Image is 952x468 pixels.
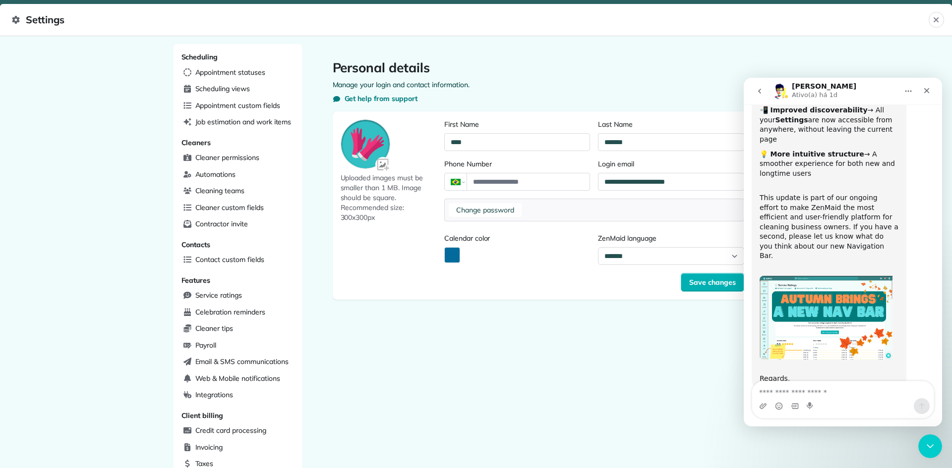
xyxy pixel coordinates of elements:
[195,84,250,94] span: Scheduling views
[444,159,590,169] label: Phone Number
[26,28,123,36] b: Improved discoverability
[681,273,744,292] button: Save changes
[345,94,417,104] span: Get help from support
[333,94,417,104] button: Get help from support
[181,240,211,249] span: Contacts
[195,373,280,383] span: Web & Mobile notifications
[195,442,223,452] span: Invoicing
[598,159,744,169] label: Login email
[598,119,744,129] label: Last Name
[181,138,211,147] span: Cleaners
[179,201,296,215] a: Cleaner custom fields
[181,276,211,285] span: Features
[341,173,441,222] span: Uploaded images must be smaller than 1 MB. Image should be square. Recommended size: 300x300px
[179,65,296,80] a: Appointment statuses
[179,151,296,165] a: Cleaner permissions
[170,320,186,336] button: Enviar mensagem…
[195,203,264,212] span: Cleaner custom fields
[179,388,296,403] a: Integrations
[444,247,460,263] button: Activate Color Picker
[195,425,266,435] span: Credit card processing
[179,167,296,182] a: Automations
[181,411,223,420] span: Client billing
[47,324,55,332] button: Seletor de Gif
[16,72,155,110] div: 💡﻿ → A smoother experience for both new and longtime users ​
[333,60,752,76] h1: Personal details
[333,80,752,90] p: Manage your login and contact information.
[16,28,155,66] div: 📲﻿ → All your are now accessible from anywhere, without leaving the current page
[598,233,744,243] label: ZenMaid language
[179,371,296,386] a: Web & Mobile notifications
[31,324,39,332] button: Seletor de emoji
[179,99,296,113] a: Appointment custom fields
[195,153,259,162] span: Cleaner permissions
[16,198,149,282] img: 1F9ED
[15,324,23,332] button: Carregar anexo
[63,324,71,332] button: Start recording
[179,355,296,369] a: Email & SMS communications
[179,253,296,267] a: Contact custom fields
[179,217,296,232] a: Contractor invite
[179,423,296,438] a: Credit card processing
[8,304,190,320] textarea: Envie uma mensagem...
[195,219,248,229] span: Contractor invite
[181,52,218,61] span: Scheduling
[375,157,392,173] img: Avatar input
[12,12,929,28] span: Settings
[179,82,296,97] a: Scheduling views
[31,38,64,46] b: Settings
[16,287,155,306] div: Regards,
[179,440,296,455] a: Invoicing
[444,233,590,243] label: Calendar color
[341,120,390,168] img: Avatar preview
[444,119,590,129] label: First Name
[179,321,296,336] a: Cleaner tips
[179,338,296,353] a: Payroll
[179,184,296,199] a: Cleaning teams
[26,72,120,80] b: More intuitive structure
[179,288,296,303] a: Service ratings
[744,78,942,426] iframe: Intercom live chat
[195,186,244,196] span: Cleaning teams
[929,12,944,28] button: Close
[195,340,217,350] span: Payroll
[179,305,296,320] a: Celebration reminders
[195,307,265,317] span: Celebration reminders
[195,357,289,366] span: Email & SMS communications
[449,203,522,217] button: Change password
[195,323,234,333] span: Cleaner tips
[195,290,242,300] span: Service ratings
[195,117,292,127] span: Job estimation and work items
[195,101,280,110] span: Appointment custom fields
[195,67,265,77] span: Appointment statuses
[195,255,264,264] span: Contact custom fields
[179,115,296,130] a: Job estimation and work items
[195,169,236,179] span: Automations
[16,115,155,193] div: This update is part of our ongoing effort to make ZenMaid the most efficient and user-friendly pl...
[918,434,942,458] iframe: Intercom live chat
[689,277,736,287] span: Save changes
[195,390,234,400] span: Integrations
